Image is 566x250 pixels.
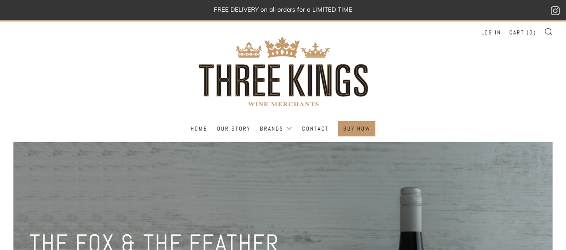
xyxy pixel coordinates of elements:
a: Our Story [217,122,251,136]
a: BUY NOW [343,122,370,136]
a: Brands [260,122,293,136]
a: Log in [481,25,501,40]
a: Home [191,122,208,136]
img: three kings wine merchants [194,21,373,121]
span: 0 [529,29,533,36]
a: Cart (0) [509,25,536,40]
a: Contact [302,122,329,136]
